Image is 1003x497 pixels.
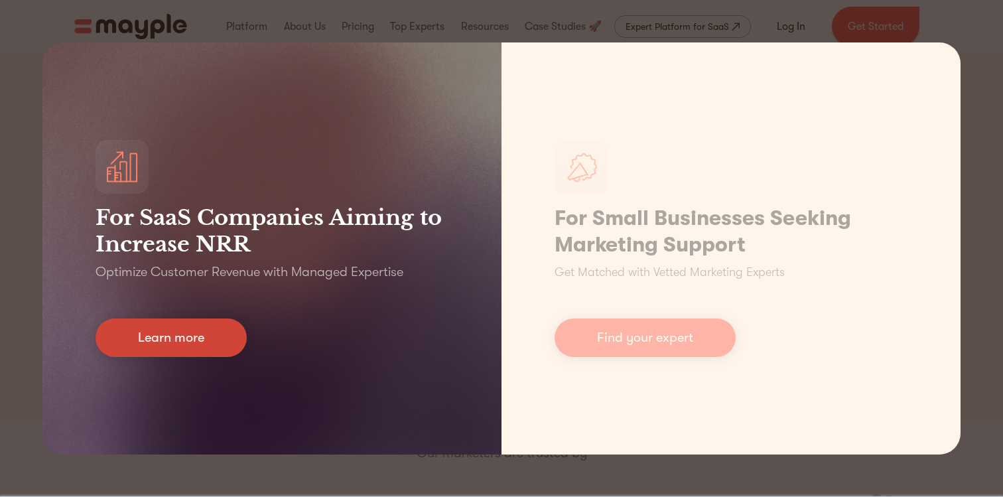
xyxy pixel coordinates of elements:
[555,263,785,281] p: Get Matched with Vetted Marketing Experts
[555,205,907,258] h1: For Small Businesses Seeking Marketing Support
[96,204,448,257] h3: For SaaS Companies Aiming to Increase NRR
[96,263,403,281] p: Optimize Customer Revenue with Managed Expertise
[555,319,736,357] a: Find your expert
[96,319,247,357] a: Learn more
